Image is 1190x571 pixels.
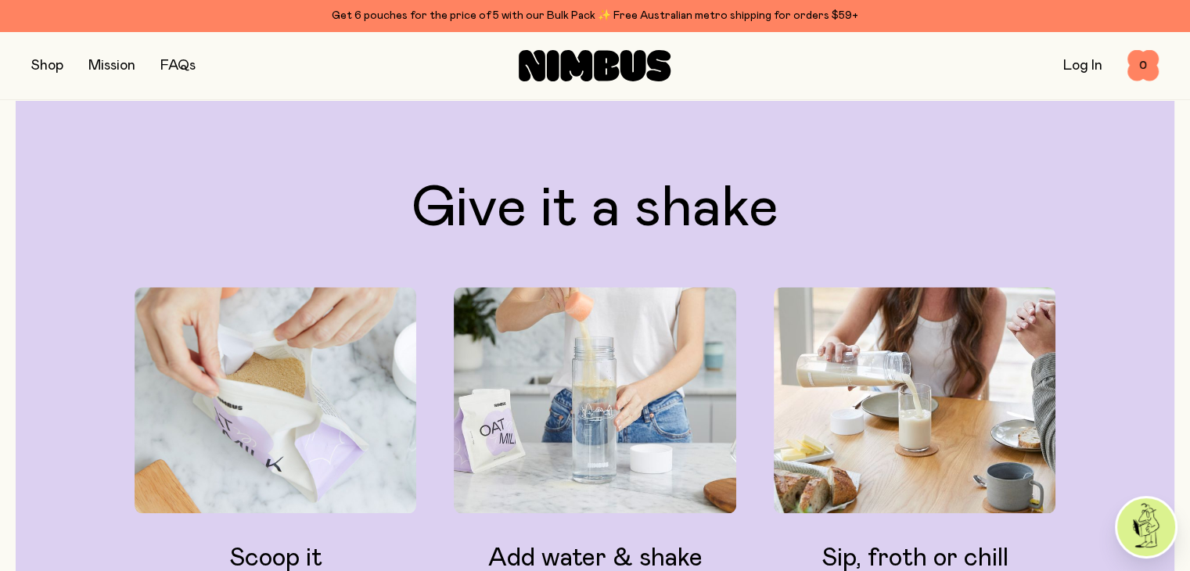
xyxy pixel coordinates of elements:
img: Oat Milk pouch being opened [135,287,417,512]
img: Pouring Oat Milk into a glass cup at dining room table [774,287,1056,512]
h2: Give it a shake [41,181,1149,237]
button: 0 [1127,50,1159,81]
div: Get 6 pouches for the price of 5 with our Bulk Pack ✨ Free Australian metro shipping for orders $59+ [31,6,1159,25]
img: agent [1117,498,1175,556]
a: Log In [1063,59,1102,73]
a: FAQs [160,59,196,73]
a: Mission [88,59,135,73]
img: Adding Nimbus Oat Milk to bottle [454,287,736,512]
